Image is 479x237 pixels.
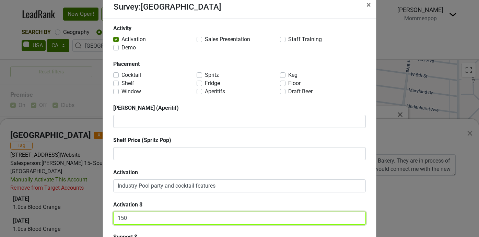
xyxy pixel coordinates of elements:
label: Aperitifs [205,87,225,96]
label: Window [121,87,141,96]
b: Placement [113,61,140,67]
div: Survey: [GEOGRAPHIC_DATA] [114,1,221,13]
b: Activation [113,169,138,176]
label: Shelf [121,79,134,87]
b: Activity [113,25,131,32]
textarea: Industry Pool party and cocktail features [113,179,366,192]
label: Sales Presentation [205,35,250,44]
label: Activation [121,35,146,44]
label: Keg [288,71,297,79]
b: Activation $ [113,201,142,208]
b: Shelf Price (Spritz Pop) [113,137,171,143]
b: [PERSON_NAME] (Aperitif) [113,105,179,111]
label: Draft Beer [288,87,313,96]
label: Demo [121,44,136,52]
label: Fridge [205,79,220,87]
textarea: 150 [113,212,366,225]
label: Spritz [205,71,219,79]
label: Cocktail [121,71,141,79]
label: Floor [288,79,301,87]
label: Staff Training [288,35,322,44]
